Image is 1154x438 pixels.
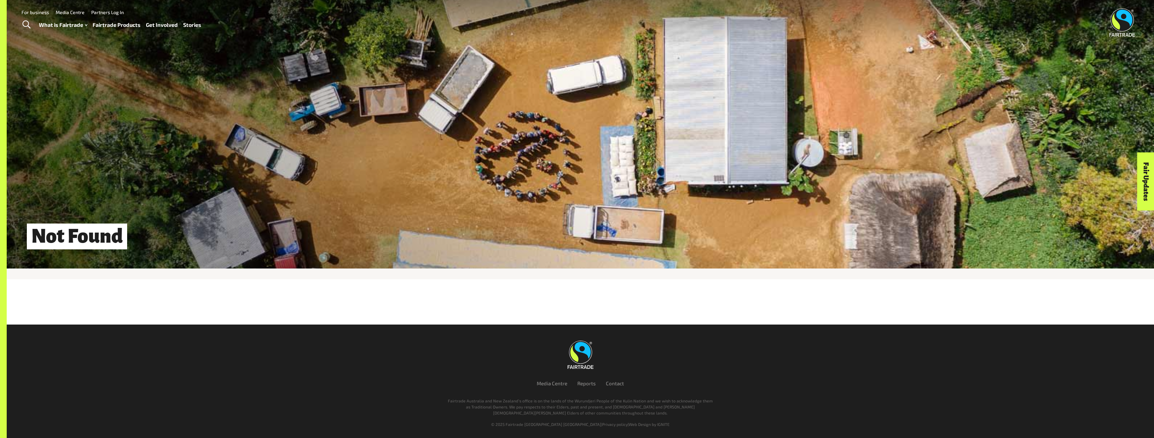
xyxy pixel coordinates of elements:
a: Stories [183,20,201,30]
a: Media Centre [537,380,567,386]
a: For business [21,9,49,15]
a: Reports [577,380,596,386]
a: Partners Log In [91,9,124,15]
a: Privacy policy [602,422,628,427]
a: Get Involved [146,20,178,30]
img: Fairtrade Australia New Zealand logo [568,341,593,369]
a: Toggle Search [18,16,35,33]
a: Media Centre [56,9,85,15]
a: Web Design by IGNITE [629,422,670,427]
span: © 2025 Fairtrade [GEOGRAPHIC_DATA] [GEOGRAPHIC_DATA] [491,422,601,427]
div: | | [378,421,782,427]
a: Contact [606,380,624,386]
img: Fairtrade Australia New Zealand logo [1109,8,1135,37]
a: What is Fairtrade [39,20,87,30]
p: Fairtrade Australia and New Zealand’s office is on the lands of the Wurundjeri People of the Kuli... [447,398,714,416]
a: Fairtrade Products [93,20,141,30]
h1: Not Found [27,224,127,249]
